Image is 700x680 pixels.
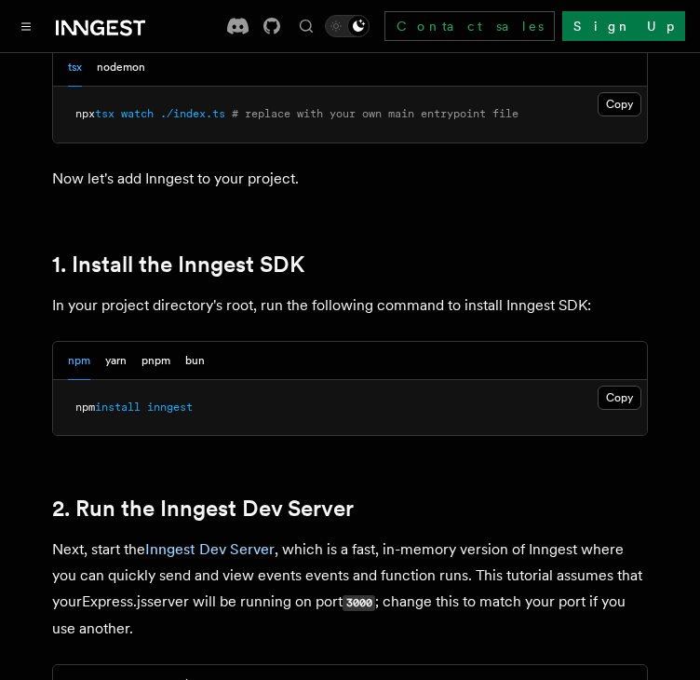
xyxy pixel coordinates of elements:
span: watch [121,107,154,120]
a: 2. Run the Inngest Dev Server [52,496,354,522]
span: install [95,401,141,414]
span: ./index.ts [160,107,225,120]
button: bun [185,342,205,380]
a: Contact sales [384,11,555,41]
button: Copy [598,92,641,116]
button: yarn [105,342,127,380]
button: Copy [598,386,641,410]
a: Inngest Dev Server [145,540,275,558]
span: npm [75,401,95,414]
span: tsx [95,107,114,120]
button: Find something... [295,15,317,37]
p: In your project directory's root, run the following command to install Inngest SDK: [52,292,648,319]
button: tsx [68,48,82,87]
code: 3000 [343,595,375,611]
span: # replace with your own main entrypoint file [232,107,518,120]
span: inngest [147,401,193,414]
a: 1. Install the Inngest SDK [52,252,304,278]
p: Now let's add Inngest to your project. [52,166,648,192]
button: Toggle dark mode [325,15,370,37]
button: pnpm [141,342,170,380]
p: Next, start the , which is a fast, in-memory version of Inngest where you can quickly send and vi... [52,537,648,642]
span: npx [75,107,95,120]
button: npm [68,342,90,380]
button: nodemon [97,48,145,87]
a: Sign Up [562,11,685,41]
button: Toggle navigation [15,15,37,37]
